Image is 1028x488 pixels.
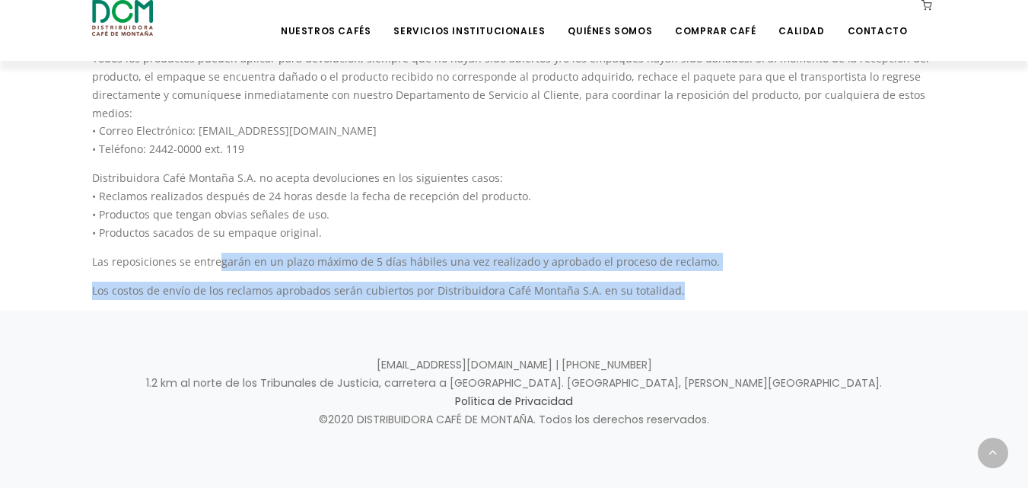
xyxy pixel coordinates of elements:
a: Comprar Café [666,2,765,37]
a: Servicios Institucionales [384,2,554,37]
a: Contacto [839,2,917,37]
a: Quiénes Somos [559,2,661,37]
a: Nuestros Cafés [272,2,380,37]
p: [EMAIL_ADDRESS][DOMAIN_NAME] | [PHONE_NUMBER] 1.2 km al norte de los Tribunales de Justicia, carr... [92,356,937,429]
p: Todos los productos pueden aplicar para devolución, siempre que no hayan sido abiertos y/o los em... [92,49,937,159]
p: Los costos de envío de los reclamos aprobados serán cubiertos por Distribuidora Café Montaña S.A.... [92,282,937,300]
a: Política de Privacidad [455,394,573,409]
p: Distribuidora Café Montaña S.A. no acepta devoluciones en los siguientes casos: • Reclamos realiz... [92,169,937,242]
p: Las reposiciones se entregarán en un plazo máximo de 5 días hábiles una vez realizado y aprobado ... [92,253,937,271]
a: Calidad [769,2,833,37]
